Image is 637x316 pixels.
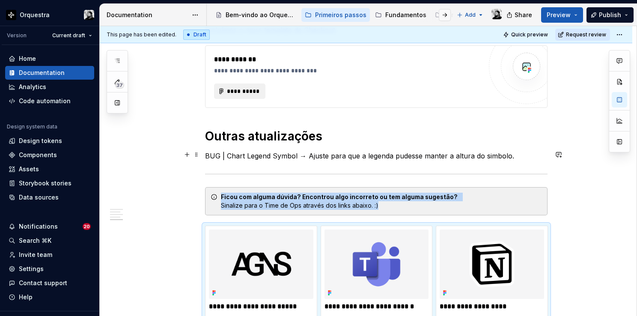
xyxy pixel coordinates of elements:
[6,10,16,20] img: 2d16a307-6340-4442-b48d-ad77c5bc40e7.png
[385,11,426,19] div: Fundamentos
[19,279,67,287] div: Contact support
[107,11,188,19] div: Documentation
[5,220,94,233] button: Notifications20
[5,234,94,247] button: Search ⌘K
[52,32,85,39] span: Current draft
[19,151,57,159] div: Components
[502,7,538,23] button: Share
[301,8,370,22] a: Primeiros passos
[48,30,96,42] button: Current draft
[500,29,552,41] button: Quick preview
[454,9,486,21] button: Add
[2,6,98,24] button: OrquestraLucas Angelo Marim
[5,94,94,108] a: Code automation
[19,97,71,105] div: Code automation
[19,265,44,273] div: Settings
[221,193,542,210] div: Sinalize para o Time de Ops através dos links abaixo. :)
[5,191,94,204] a: Data sources
[315,11,366,19] div: Primeiros passos
[19,250,52,259] div: Invite team
[205,128,548,144] h1: Outras atualizações
[5,276,94,290] button: Contact support
[115,82,124,89] span: 37
[19,193,59,202] div: Data sources
[19,69,65,77] div: Documentation
[19,54,36,63] div: Home
[212,8,300,22] a: Bem-vindo ao Orquestra!
[19,137,62,145] div: Design tokens
[511,31,548,38] span: Quick preview
[19,83,46,91] div: Analytics
[586,7,634,23] button: Publish
[5,176,94,190] a: Storybook stories
[19,179,71,188] div: Storybook stories
[7,32,27,39] div: Version
[19,222,58,231] div: Notifications
[5,248,94,262] a: Invite team
[83,223,91,230] span: 20
[555,29,610,41] button: Request review
[205,151,548,161] p: BUG | Chart Legend Symbol → Ajuste para que a legenda pudesse manter a altura do simbolo.
[5,148,94,162] a: Components
[566,31,606,38] span: Request review
[20,11,50,19] div: Orquestra
[372,8,430,22] a: Fundamentos
[5,262,94,276] a: Settings
[84,10,94,20] img: Lucas Angelo Marim
[547,11,571,19] span: Preview
[5,80,94,94] a: Analytics
[599,11,621,19] span: Publish
[19,236,51,245] div: Search ⌘K
[5,290,94,304] button: Help
[212,6,452,24] div: Page tree
[5,162,94,176] a: Assets
[541,7,583,23] button: Preview
[226,11,296,19] div: Bem-vindo ao Orquestra!
[107,31,176,38] span: This page has been edited.
[465,12,476,18] span: Add
[19,293,33,301] div: Help
[183,30,210,40] div: Draft
[491,9,502,19] img: Lucas Angelo Marim
[515,11,532,19] span: Share
[7,123,57,130] div: Design system data
[19,165,39,173] div: Assets
[221,193,458,200] strong: Ficou com alguma dúvida? Encontrou algo incorreto ou tem alguma sugestão?
[5,52,94,66] a: Home
[5,134,94,148] a: Design tokens
[5,66,94,80] a: Documentation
